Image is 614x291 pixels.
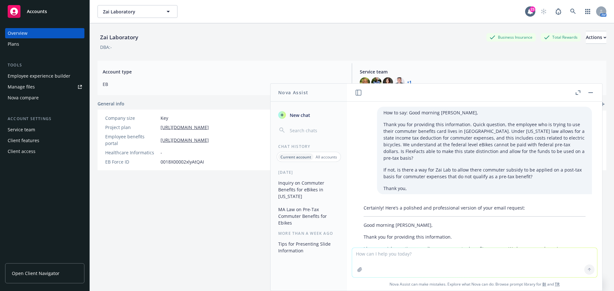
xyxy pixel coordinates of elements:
[383,109,586,116] p: How to say: Good morning [PERSON_NAME],
[383,77,393,88] img: photo
[8,93,39,103] div: Nova compare
[383,185,586,192] p: Thank you,
[530,6,535,12] div: 23
[364,222,586,228] p: Good morning [PERSON_NAME],
[8,146,35,157] div: Client access
[5,62,84,68] div: Tools
[364,245,586,272] p: I have a quick question regarding our commuter benefits program. We have an employee in [GEOGRAPH...
[103,8,158,15] span: Zai Laboratory
[486,33,536,41] div: Business Insurance
[394,77,405,88] img: photo
[105,124,158,131] div: Project plan
[161,158,204,165] span: 0018X00002xlyAtQAI
[552,5,565,18] a: Report a Bug
[5,39,84,49] a: Plans
[586,31,606,44] button: Actions
[5,82,84,92] a: Manage files
[288,112,310,119] span: New chat
[161,137,209,143] a: [URL][DOMAIN_NAME]
[8,125,35,135] div: Service team
[5,71,84,81] a: Employee experience builder
[407,80,412,84] a: +1
[276,178,342,202] button: Inquiry on Commuter Benefits for eBikes in [US_STATE]
[276,239,342,256] button: Tips for Presenting Slide Information
[98,5,177,18] button: Zai Laboratory
[383,166,586,180] p: If not, is there a way for Zai Lab to allow there commuter subsidy to be applied on a post-tax ba...
[599,100,606,108] a: add
[98,100,124,107] span: General info
[105,158,158,165] div: EB Force ID
[364,204,586,211] p: Certainly! Here’s a polished and professional version of your email request:
[161,124,209,131] a: [URL][DOMAIN_NAME]
[8,71,70,81] div: Employee experience builder
[8,135,39,146] div: Client features
[100,44,112,50] div: DBA: -
[276,204,342,228] button: MA Law on Pre-Tax Commuter Benefits for Ebikes
[8,28,28,38] div: Overview
[280,154,311,160] p: Current account
[271,170,347,175] div: [DATE]
[5,93,84,103] a: Nova compare
[537,5,550,18] a: Start snowing
[316,154,337,160] p: All accounts
[288,126,339,135] input: Search chats
[360,77,370,88] img: photo
[271,231,347,236] div: More than a week ago
[371,77,382,88] img: photo
[8,82,35,92] div: Manage files
[542,281,546,287] a: BI
[105,149,158,156] div: Healthcare Informatics
[103,68,344,75] span: Account type
[581,5,594,18] a: Switch app
[364,234,586,240] p: Thank you for providing this information.
[541,33,581,41] div: Total Rewards
[350,278,600,291] span: Nova Assist can make mistakes. Explore what Nova can do: Browse prompt library for and
[98,33,141,42] div: Zai Laboratory
[105,115,158,121] div: Company size
[5,125,84,135] a: Service team
[103,81,344,88] span: EB
[5,116,84,122] div: Account settings
[555,281,560,287] a: TR
[161,149,162,156] span: -
[12,270,59,277] span: Open Client Navigator
[5,146,84,157] a: Client access
[567,5,579,18] a: Search
[8,39,19,49] div: Plans
[105,133,158,147] div: Employee benefits portal
[383,121,586,161] p: Thank you for providing this information. Quick question, the employee who is trying to use their...
[161,115,168,121] span: Key
[5,28,84,38] a: Overview
[5,3,84,20] a: Accounts
[271,144,347,149] div: Chat History
[276,109,342,121] button: New chat
[360,68,601,75] span: Service team
[27,9,47,14] span: Accounts
[5,135,84,146] a: Client features
[278,89,308,96] h1: Nova Assist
